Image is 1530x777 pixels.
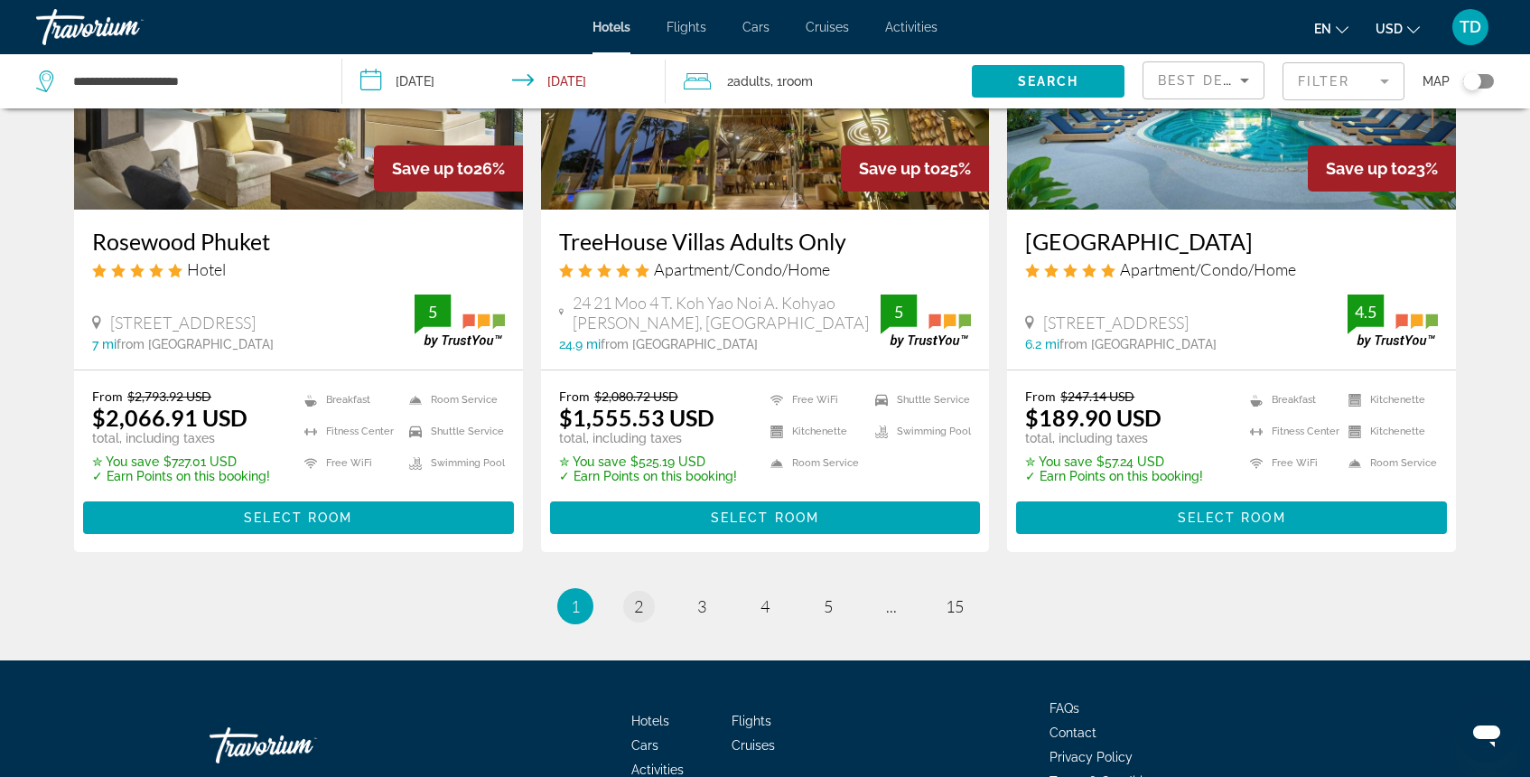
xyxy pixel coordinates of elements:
[1339,420,1438,443] li: Kitchenette
[559,454,626,469] span: ✮ You save
[631,714,669,728] a: Hotels
[742,20,770,34] span: Cars
[654,259,830,279] span: Apartment/Condo/Home
[400,452,505,474] li: Swimming Pool
[1050,726,1096,740] span: Contact
[559,337,601,351] span: 24.9 mi
[1339,452,1438,474] li: Room Service
[415,301,451,323] div: 5
[92,454,159,469] span: ✮ You save
[1326,159,1407,178] span: Save up to
[559,404,714,431] ins: $1,555.53 USD
[1016,501,1447,534] button: Select Room
[972,65,1124,98] button: Search
[1050,701,1079,716] a: FAQs
[782,74,813,89] span: Room
[666,54,972,108] button: Travelers: 2 adults, 0 children
[36,4,217,51] a: Travorium
[824,596,833,616] span: 5
[92,337,117,351] span: 7 mi
[92,404,247,431] ins: $2,066.91 USD
[594,388,678,404] del: $2,080.72 USD
[83,501,514,534] button: Select Room
[1458,705,1516,763] iframe: Button to launch messaging window
[1025,454,1092,469] span: ✮ You save
[559,454,737,469] p: $525.19 USD
[1025,388,1056,404] span: From
[1241,420,1339,443] li: Fitness Center
[117,337,274,351] span: from [GEOGRAPHIC_DATA]
[400,420,505,443] li: Shuttle Service
[1348,295,1438,348] img: trustyou-badge.svg
[1025,404,1161,431] ins: $189.90 USD
[571,596,580,616] span: 1
[886,596,897,616] span: ...
[392,159,473,178] span: Save up to
[110,313,256,332] span: [STREET_ADDRESS]
[573,293,881,332] span: 24 21 Moo 4 T. Koh Yao Noi A. Kohyao [PERSON_NAME], [GEOGRAPHIC_DATA]
[866,420,971,443] li: Swimming Pool
[559,259,972,279] div: 5 star Apartment
[92,228,505,255] a: Rosewood Phuket
[711,510,819,525] span: Select Room
[295,452,400,474] li: Free WiFi
[1025,228,1438,255] a: [GEOGRAPHIC_DATA]
[559,431,737,445] p: total, including taxes
[631,738,658,753] a: Cars
[92,454,270,469] p: $727.01 USD
[732,714,771,728] a: Flights
[601,337,758,351] span: from [GEOGRAPHIC_DATA]
[841,145,989,192] div: 25%
[1314,22,1331,36] span: en
[761,420,866,443] li: Kitchenette
[83,505,514,525] a: Select Room
[1059,337,1217,351] span: from [GEOGRAPHIC_DATA]
[92,469,270,483] p: ✓ Earn Points on this booking!
[770,69,813,94] span: , 1
[760,596,770,616] span: 4
[1314,15,1348,42] button: Change language
[1450,73,1494,89] button: Toggle map
[1339,388,1438,411] li: Kitchenette
[885,20,938,34] a: Activities
[1308,145,1456,192] div: 23%
[1050,750,1133,764] a: Privacy Policy
[1447,8,1494,46] button: User Menu
[667,20,706,34] a: Flights
[881,295,971,348] img: trustyou-badge.svg
[1025,259,1438,279] div: 5 star Apartment
[866,388,971,411] li: Shuttle Service
[733,74,770,89] span: Adults
[92,431,270,445] p: total, including taxes
[1423,69,1450,94] span: Map
[1025,469,1203,483] p: ✓ Earn Points on this booking!
[1018,74,1079,89] span: Search
[1241,452,1339,474] li: Free WiFi
[881,301,917,323] div: 5
[1025,337,1059,351] span: 6.2 mi
[1241,388,1339,411] li: Breakfast
[415,295,505,348] img: trustyou-badge.svg
[1158,70,1249,91] mat-select: Sort by
[631,763,684,777] a: Activities
[727,69,770,94] span: 2
[732,738,775,753] span: Cruises
[634,596,643,616] span: 2
[92,388,123,404] span: From
[1120,259,1296,279] span: Apartment/Condo/Home
[592,20,630,34] a: Hotels
[342,54,667,108] button: Check-in date: Nov 24, 2025 Check-out date: Nov 26, 2025
[187,259,226,279] span: Hotel
[559,469,737,483] p: ✓ Earn Points on this booking!
[559,228,972,255] a: TreeHouse Villas Adults Only
[1178,510,1286,525] span: Select Room
[295,420,400,443] li: Fitness Center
